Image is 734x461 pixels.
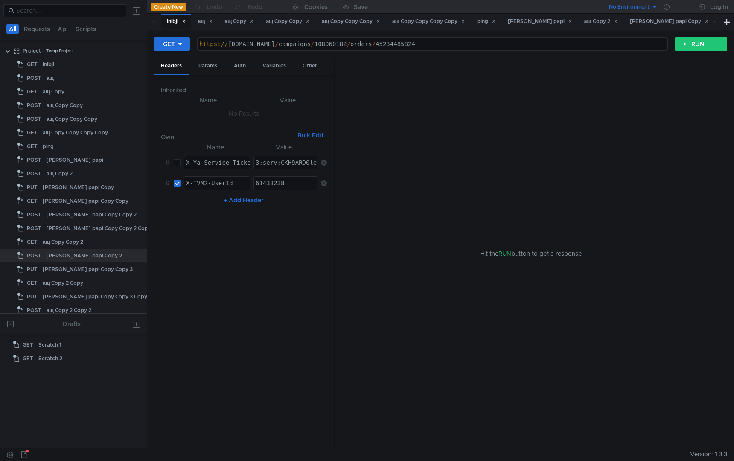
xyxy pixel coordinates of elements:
[43,195,128,207] div: [PERSON_NAME] papi Copy Copy
[47,99,83,112] div: ащ Copy Copy
[322,17,380,26] div: ащ Copy Copy Copy
[161,85,327,95] h6: Inherited
[63,319,81,329] div: Drafts
[55,24,70,34] button: Api
[47,113,97,125] div: ащ Copy Copy Copy
[477,17,496,26] div: ping
[186,0,228,13] button: Undo
[43,290,147,303] div: [PERSON_NAME] papi Copy Copy 3 Copy
[46,44,73,57] div: Temp Project
[392,17,465,26] div: ащ Copy Copy Copy Copy
[198,17,213,26] div: ащ
[38,338,61,351] div: Scratch 1
[27,304,41,317] span: POST
[23,352,33,365] span: GET
[23,44,41,57] div: Project
[220,195,267,205] button: + Add Header
[304,2,328,12] div: Cookies
[16,6,121,15] input: Search...
[27,277,38,289] span: GET
[163,39,175,49] div: GET
[181,142,250,152] th: Name
[480,249,582,258] span: Hit the button to get a response
[229,110,259,117] nz-embed-empty: No Results
[43,58,54,71] div: lnlbjl
[250,142,317,152] th: Value
[27,126,38,139] span: GET
[248,2,262,12] div: Redo
[609,3,650,11] div: No Environment
[27,99,41,112] span: POST
[43,277,83,289] div: ащ Copy 2 Copy
[710,2,728,12] div: Log In
[43,181,114,194] div: [PERSON_NAME] papi Copy
[354,4,368,10] div: Save
[161,132,294,142] h6: Own
[192,58,224,74] div: Params
[38,352,62,365] div: Scratch 2
[73,24,99,34] button: Scripts
[27,140,38,153] span: GET
[27,181,38,194] span: PUT
[43,126,108,139] div: ащ Copy Copy Copy Copy
[27,222,41,235] span: POST
[27,72,41,85] span: POST
[168,95,249,105] th: Name
[27,113,41,125] span: POST
[43,236,83,248] div: ащ Copy Copy 2
[249,95,327,105] th: Value
[207,2,222,12] div: Undo
[154,37,190,51] button: GET
[47,167,73,180] div: ащ Copy 2
[47,249,122,262] div: [PERSON_NAME] papi Copy 2
[27,290,38,303] span: PUT
[23,338,33,351] span: GET
[47,208,137,221] div: [PERSON_NAME] papi Copy Copy 2
[27,263,38,276] span: PUT
[27,58,38,71] span: GET
[498,250,511,257] span: RUN
[27,236,38,248] span: GET
[21,24,52,34] button: Requests
[266,17,310,26] div: ащ Copy Copy
[508,17,572,26] div: [PERSON_NAME] papi
[43,140,54,153] div: ping
[27,167,41,180] span: POST
[27,195,38,207] span: GET
[296,58,324,74] div: Other
[43,263,133,276] div: [PERSON_NAME] papi Copy Copy 3
[47,222,151,235] div: [PERSON_NAME] papi Copy Copy 2 Copy
[27,249,41,262] span: POST
[6,24,19,34] button: All
[690,448,727,461] span: Version: 1.3.3
[27,154,41,166] span: POST
[294,130,327,140] button: Bulk Edit
[27,85,38,98] span: GET
[225,17,254,26] div: ащ Copy
[47,72,54,85] div: ащ
[256,58,293,74] div: Variables
[154,58,189,75] div: Headers
[151,3,186,11] button: Create New
[167,17,186,26] div: lnlbjl
[47,154,103,166] div: [PERSON_NAME] papi
[43,85,64,98] div: ащ Copy
[228,0,268,13] button: Redo
[27,208,41,221] span: POST
[47,304,91,317] div: ащ Copy 2 Copy 2
[227,58,253,74] div: Auth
